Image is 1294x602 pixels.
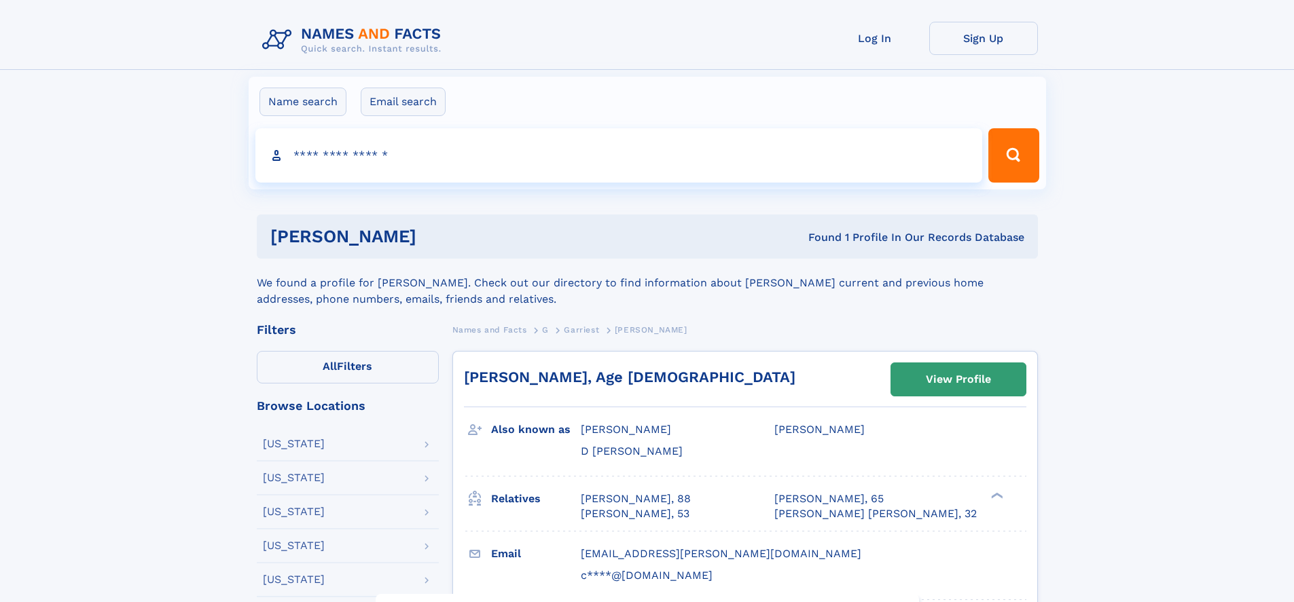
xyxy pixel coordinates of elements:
label: Name search [259,88,346,116]
a: [PERSON_NAME], 53 [581,506,689,521]
input: search input [255,128,983,183]
div: [US_STATE] [263,438,325,449]
h3: Email [491,542,581,565]
div: View Profile [926,364,991,395]
span: [EMAIL_ADDRESS][PERSON_NAME][DOMAIN_NAME] [581,547,861,560]
button: Search Button [988,128,1039,183]
span: [PERSON_NAME] [581,423,671,436]
span: D [PERSON_NAME] [581,445,683,457]
a: [PERSON_NAME], 88 [581,491,691,506]
span: Garriest [564,325,599,335]
h3: Also known as [491,418,581,441]
span: G [542,325,549,335]
span: [PERSON_NAME] [615,325,687,335]
span: [PERSON_NAME] [774,423,865,436]
h3: Relatives [491,487,581,510]
a: Log In [821,22,929,55]
div: Filters [257,324,439,336]
div: [US_STATE] [263,472,325,483]
a: [PERSON_NAME], Age [DEMOGRAPHIC_DATA] [464,369,795,385]
a: Names and Facts [452,321,527,338]
a: Sign Up [929,22,1038,55]
div: [US_STATE] [263,506,325,517]
h1: [PERSON_NAME] [270,228,613,245]
a: [PERSON_NAME], 65 [774,491,884,506]
a: View Profile [891,363,1026,396]
div: [US_STATE] [263,574,325,585]
img: Logo Names and Facts [257,22,452,58]
a: Garriest [564,321,599,338]
a: [PERSON_NAME] [PERSON_NAME], 32 [774,506,977,521]
div: ❯ [988,491,1004,500]
a: G [542,321,549,338]
div: Browse Locations [257,400,439,412]
label: Email search [361,88,446,116]
span: All [323,360,337,373]
div: [US_STATE] [263,540,325,551]
div: We found a profile for [PERSON_NAME]. Check out our directory to find information about [PERSON_N... [257,259,1038,307]
label: Filters [257,351,439,383]
div: Found 1 Profile In Our Records Database [612,230,1024,245]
